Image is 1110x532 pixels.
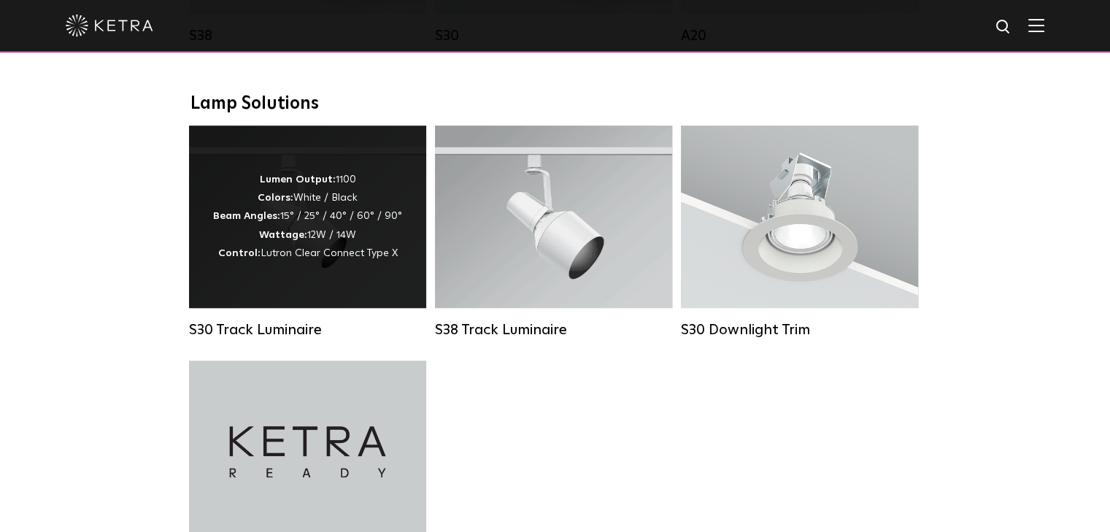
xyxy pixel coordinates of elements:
a: S30 Downlight Trim S30 Downlight Trim [681,126,918,339]
a: S30 Track Luminaire Lumen Output:1100Colors:White / BlackBeam Angles:15° / 25° / 40° / 60° / 90°W... [189,126,426,339]
strong: Colors: [258,193,293,203]
div: Lamp Solutions [190,93,920,115]
a: S38 Track Luminaire Lumen Output:1100Colors:White / BlackBeam Angles:10° / 25° / 40° / 60°Wattage... [435,126,672,339]
strong: Lumen Output: [260,174,336,185]
strong: Control: [218,248,261,258]
strong: Beam Angles: [213,211,280,221]
img: Hamburger%20Nav.svg [1028,18,1044,32]
img: search icon [995,18,1013,36]
div: S30 Downlight Trim [681,321,918,339]
div: S38 Track Luminaire [435,321,672,339]
strong: Wattage: [259,230,307,240]
div: 1100 White / Black 15° / 25° / 40° / 60° / 90° 12W / 14W [213,171,402,263]
div: S30 Track Luminaire [189,321,426,339]
span: Lutron Clear Connect Type X [261,248,398,258]
img: ketra-logo-2019-white [66,15,153,36]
